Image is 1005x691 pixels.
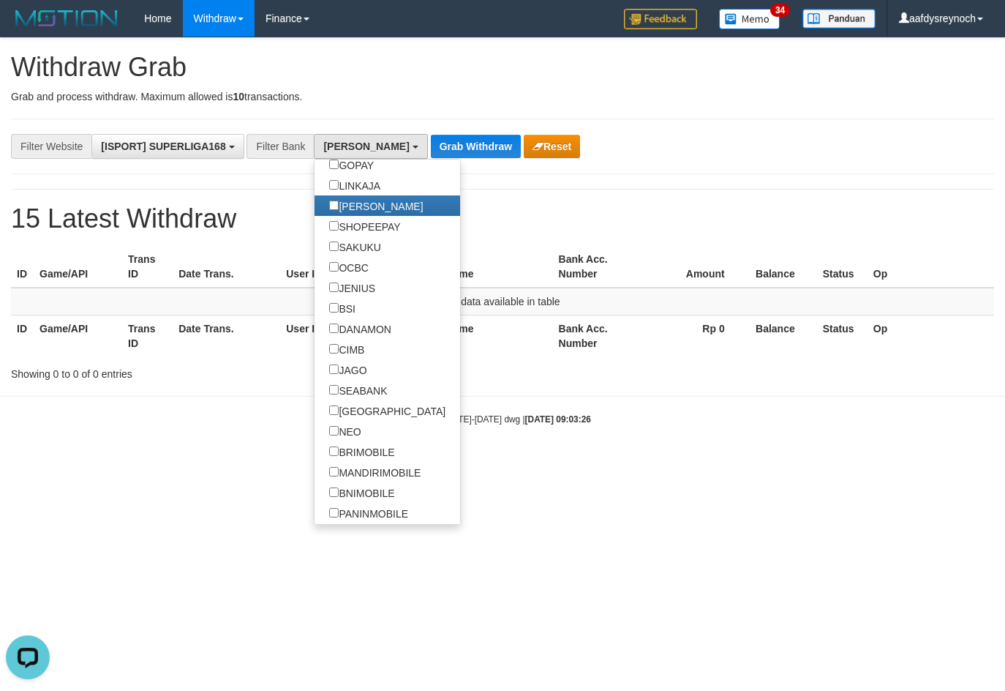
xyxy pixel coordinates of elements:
label: SAKUKU [315,236,396,257]
button: [ISPORT] SUPERLIGA168 [91,134,244,159]
th: Rp 0 [641,315,747,356]
input: PANINMOBILE [329,508,339,518]
label: SHOPEEPAY [315,216,415,236]
th: User ID [280,315,388,356]
span: [ISPORT] SUPERLIGA168 [101,141,225,152]
span: [PERSON_NAME] [323,141,409,152]
label: LINKAJA [315,175,395,195]
label: [GEOGRAPHIC_DATA] [315,400,460,421]
label: SINARMASMOBILE [315,523,445,544]
button: [PERSON_NAME] [314,134,427,159]
input: BRIMOBILE [329,447,339,456]
th: Trans ID [122,315,173,356]
label: BRIMOBILE [315,441,409,462]
th: Game/API [34,246,122,288]
th: Bank Acc. Name [388,246,552,288]
h1: Withdraw Grab [11,53,994,82]
input: [PERSON_NAME] [329,201,339,210]
input: [GEOGRAPHIC_DATA] [329,406,339,415]
th: ID [11,315,34,356]
label: GOPAY [315,154,388,175]
p: Grab and process withdraw. Maximum allowed is transactions. [11,89,994,104]
label: JAGO [315,359,381,380]
input: BNIMOBILE [329,488,339,497]
th: Game/API [34,315,122,356]
input: SHOPEEPAY [329,221,339,231]
label: [PERSON_NAME] [315,195,437,216]
div: Filter Bank [246,134,314,159]
input: OCBC [329,262,339,272]
th: Status [817,315,867,356]
button: Open LiveChat chat widget [6,6,50,50]
img: Feedback.jpg [624,9,697,29]
label: BNIMOBILE [315,482,409,503]
h1: 15 Latest Withdraw [11,204,994,234]
img: MOTION_logo.png [11,7,122,29]
th: Bank Acc. Number [553,246,641,288]
button: Grab Withdraw [431,135,521,158]
strong: [DATE] 09:03:26 [525,414,591,425]
button: Reset [524,135,580,158]
input: NEO [329,426,339,436]
input: JENIUS [329,283,339,292]
img: Button%20Memo.svg [719,9,780,29]
th: Bank Acc. Name [388,315,552,356]
label: MANDIRIMOBILE [315,462,435,482]
input: LINKAJA [329,180,339,190]
th: Balance [747,315,817,356]
input: MANDIRIMOBILE [329,467,339,477]
input: BSI [329,303,339,313]
th: Trans ID [122,246,173,288]
th: Balance [747,246,817,288]
th: Op [867,315,994,356]
div: Showing 0 to 0 of 0 entries [11,361,408,381]
td: No data available in table [11,288,994,315]
span: 34 [770,4,790,17]
label: PANINMOBILE [315,503,423,523]
th: Bank Acc. Number [553,315,641,356]
label: CIMB [315,339,379,359]
th: Op [867,246,994,288]
label: NEO [315,421,375,441]
th: Date Trans. [173,246,280,288]
th: Date Trans. [173,315,280,356]
th: ID [11,246,34,288]
input: CIMB [329,344,339,354]
input: DANAMON [329,324,339,333]
img: panduan.png [802,9,876,29]
input: JAGO [329,365,339,374]
input: SAKUKU [329,242,339,251]
label: SEABANK [315,380,402,400]
input: GOPAY [329,160,339,169]
input: SEABANK [329,385,339,395]
strong: 10 [233,91,244,102]
small: code © [DATE]-[DATE] dwg | [414,414,591,425]
div: Filter Website [11,134,91,159]
label: BSI [315,298,370,318]
th: User ID [280,246,388,288]
label: JENIUS [315,277,390,298]
label: OCBC [315,257,383,277]
label: DANAMON [315,318,406,339]
th: Amount [641,246,747,288]
th: Status [817,246,867,288]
